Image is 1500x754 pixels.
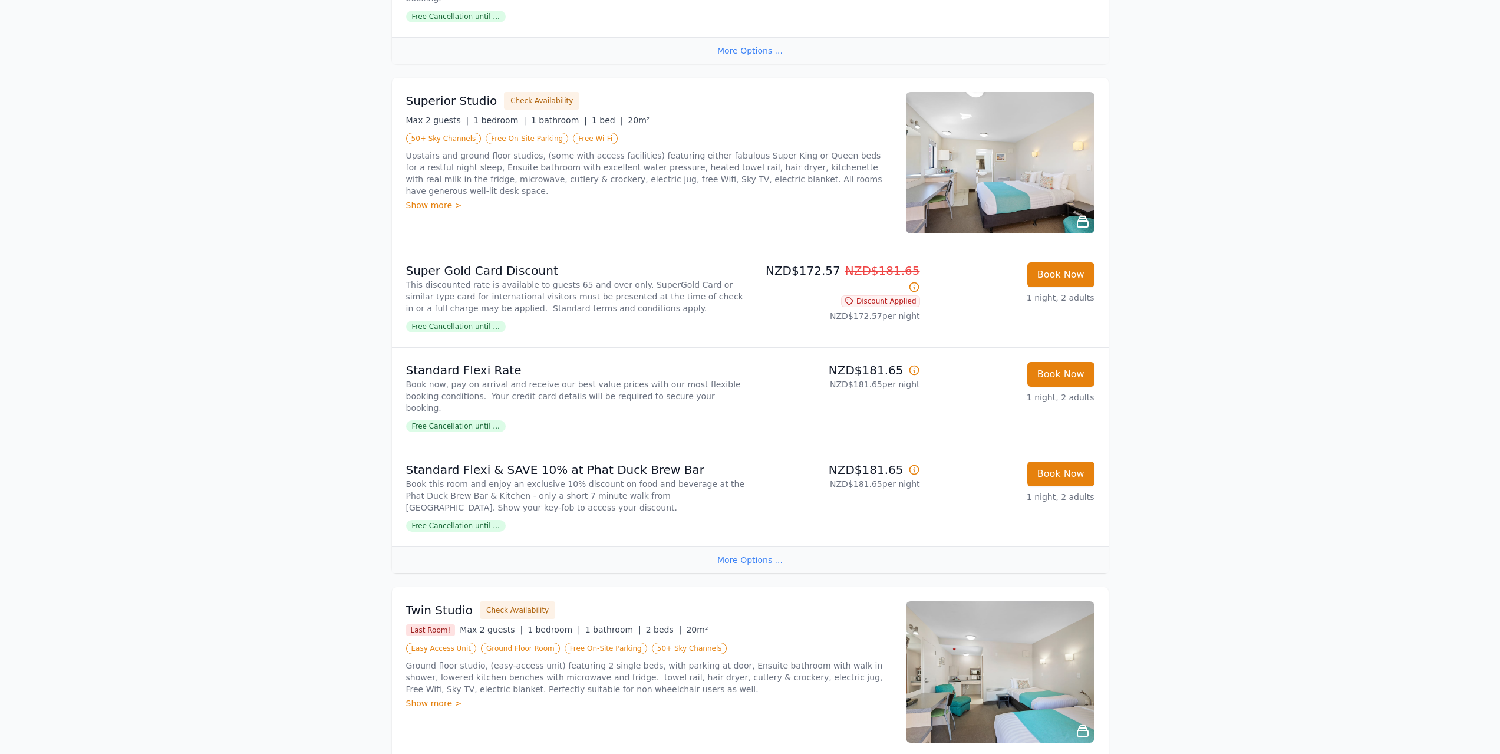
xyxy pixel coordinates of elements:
p: 1 night, 2 adults [929,391,1094,403]
p: This discounted rate is available to guests 65 and over only. SuperGold Card or similar type card... [406,279,746,314]
h3: Twin Studio [406,602,473,618]
span: Free Wi-Fi [573,133,618,144]
span: Free Cancellation until ... [406,520,506,532]
p: 1 night, 2 adults [929,491,1094,503]
div: Show more > [406,697,892,709]
p: NZD$181.65 [755,462,920,478]
div: More Options ... [392,37,1109,64]
span: 1 bedroom | [528,625,581,634]
span: 1 bedroom | [473,116,526,125]
button: Book Now [1027,462,1094,486]
span: Max 2 guests | [406,116,469,125]
p: Ground floor studio, (easy-access unit) featuring 2 single beds, with parking at door, Ensuite ba... [406,660,892,695]
span: 50+ Sky Channels [652,643,727,654]
h3: Superior Studio [406,93,497,109]
span: 20m² [628,116,650,125]
span: 50+ Sky Channels [406,133,482,144]
button: Book Now [1027,362,1094,387]
div: Show more > [406,199,892,211]
p: Upstairs and ground floor studios, (some with access facilities) featuring either fabulous Super ... [406,150,892,197]
span: 1 bathroom | [585,625,641,634]
span: NZD$181.65 [845,264,920,278]
p: NZD$172.57 [755,262,920,295]
span: Discount Applied [841,295,920,307]
span: Free Cancellation until ... [406,420,506,432]
span: 1 bed | [592,116,623,125]
p: NZD$181.65 [755,362,920,378]
button: Book Now [1027,262,1094,287]
p: NZD$181.65 per night [755,378,920,390]
span: Free On-Site Parking [565,643,647,654]
span: Last Room! [406,624,456,636]
p: Super Gold Card Discount [406,262,746,279]
p: Standard Flexi Rate [406,362,746,378]
span: Ground Floor Room [481,643,560,654]
span: Free Cancellation until ... [406,11,506,22]
span: Free On-Site Parking [486,133,568,144]
p: NZD$181.65 per night [755,478,920,490]
span: Free Cancellation until ... [406,321,506,332]
p: Standard Flexi & SAVE 10% at Phat Duck Brew Bar [406,462,746,478]
button: Check Availability [504,92,579,110]
p: Book this room and enjoy an exclusive 10% discount on food and beverage at the Phat Duck Brew Bar... [406,478,746,513]
span: 1 bathroom | [531,116,587,125]
span: Max 2 guests | [460,625,523,634]
p: NZD$172.57 per night [755,310,920,322]
span: Easy Access Unit [406,643,476,654]
p: Book now, pay on arrival and receive our best value prices with our most flexible booking conditi... [406,378,746,414]
p: 1 night, 2 adults [929,292,1094,304]
span: 2 beds | [646,625,682,634]
span: 20m² [686,625,708,634]
div: More Options ... [392,546,1109,573]
button: Check Availability [480,601,555,619]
